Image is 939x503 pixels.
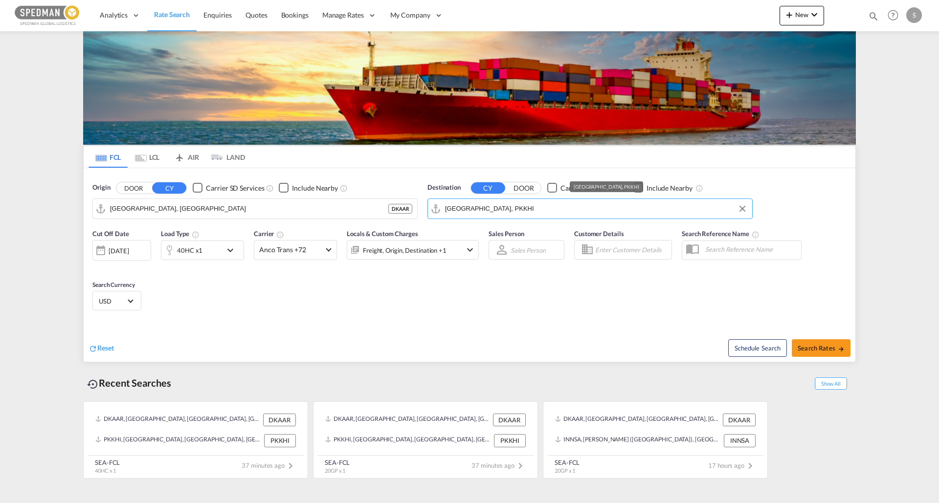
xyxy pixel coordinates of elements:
span: Enquiries [203,11,232,19]
md-icon: icon-magnify [868,11,879,22]
input: Enter Customer Details [595,242,669,257]
md-input-container: Karachi, PKKHI [428,199,752,219]
button: DOOR [116,182,151,194]
div: [DATE] [92,240,151,261]
div: DKAAR [723,414,756,426]
span: USD [99,297,126,306]
md-icon: icon-chevron-down [224,244,241,256]
div: icon-refreshReset [89,343,114,354]
div: Origin DOOR CY Checkbox No InkUnchecked: Search for CY (Container Yard) services for all selected... [84,168,855,362]
button: CY [471,182,505,194]
md-icon: Unchecked: Ignores neighbouring ports when fetching rates.Checked : Includes neighbouring ports w... [695,184,703,192]
div: DKAAR, Aarhus, Denmark, Northern Europe, Europe [555,414,720,426]
img: LCL+%26+FCL+BACKGROUND.png [83,31,856,145]
div: INNSA, Jawaharlal Nehru (Nhava Sheva), India, Indian Subcontinent, Asia Pacific [555,434,721,447]
span: Manage Rates [322,10,364,20]
input: Search by Port [110,201,388,216]
button: Search Ratesicon-arrow-right [792,339,850,357]
div: Help [885,7,906,24]
span: 20GP x 1 [555,467,575,474]
span: 40HC x 1 [95,467,116,474]
md-icon: icon-chevron-right [744,460,756,472]
img: c12ca350ff1b11efb6b291369744d907.png [15,4,81,26]
span: Show All [815,377,847,390]
md-icon: icon-chevron-down [464,244,476,256]
md-checkbox: Checkbox No Ink [633,183,693,193]
div: PKKHI [494,434,526,447]
md-icon: icon-arrow-right [838,346,845,352]
md-icon: icon-chevron-down [808,9,820,21]
div: DKAAR [263,414,296,426]
recent-search-card: DKAAR, [GEOGRAPHIC_DATA], [GEOGRAPHIC_DATA], [GEOGRAPHIC_DATA], [GEOGRAPHIC_DATA] DKAARPKKHI, [GE... [313,401,538,479]
span: Load Type [161,230,200,238]
span: Anco Trans +72 [259,245,323,255]
md-icon: icon-airplane [174,152,185,159]
span: My Company [390,10,430,20]
div: PKKHI [264,434,296,447]
div: Carrier SD Services [206,183,264,193]
div: S [906,7,922,23]
md-icon: icon-refresh [89,344,97,353]
div: Include Nearby [647,183,693,193]
div: DKAAR [493,414,526,426]
span: Search Rates [798,344,845,352]
div: SEA-FCL [95,458,120,467]
div: SEA-FCL [325,458,350,467]
span: Search Currency [92,281,135,288]
span: Sales Person [489,230,524,238]
md-select: Sales Person [510,243,547,257]
div: 40HC x1icon-chevron-down [161,241,244,260]
span: Carrier [254,230,284,238]
div: INNSA [724,434,756,447]
span: Quotes [246,11,267,19]
md-pagination-wrapper: Use the left and right arrow keys to navigate between tabs [89,146,245,168]
md-icon: icon-backup-restore [87,378,99,390]
md-datepicker: Select [92,260,100,273]
div: Carrier SD Services [560,183,619,193]
div: PKKHI, Karachi, Pakistan, Indian Subcontinent, Asia Pacific [95,434,262,447]
button: Clear Input [735,201,750,216]
md-checkbox: Checkbox No Ink [279,183,338,193]
div: Recent Searches [83,372,175,394]
div: icon-magnify [868,11,879,25]
span: Origin [92,183,110,193]
recent-search-card: DKAAR, [GEOGRAPHIC_DATA], [GEOGRAPHIC_DATA], [GEOGRAPHIC_DATA], [GEOGRAPHIC_DATA] DKAARINNSA, [PE... [543,401,768,479]
md-tab-item: LCL [128,146,167,168]
span: New [783,11,820,19]
div: [DATE] [109,246,129,255]
span: Cut Off Date [92,230,129,238]
span: Help [885,7,901,23]
span: Locals & Custom Charges [347,230,418,238]
div: [GEOGRAPHIC_DATA], PKKHI [574,181,639,192]
span: Destination [427,183,461,193]
span: Analytics [100,10,128,20]
input: Search by Port [445,201,747,216]
md-icon: Unchecked: Ignores neighbouring ports when fetching rates.Checked : Includes neighbouring ports w... [340,184,348,192]
md-icon: The selected Trucker/Carrierwill be displayed in the rate results If the rates are from another f... [276,231,284,239]
div: 40HC x1 [177,243,202,257]
md-checkbox: Checkbox No Ink [547,183,619,193]
input: Search Reference Name [700,242,801,257]
span: 20GP x 1 [325,467,345,474]
recent-search-card: DKAAR, [GEOGRAPHIC_DATA], [GEOGRAPHIC_DATA], [GEOGRAPHIC_DATA], [GEOGRAPHIC_DATA] DKAARPKKHI, [GE... [83,401,308,479]
md-icon: icon-plus 400-fg [783,9,795,21]
span: Search Reference Name [682,230,760,238]
md-input-container: Aarhus, DKAAR [93,199,417,219]
div: DKAAR, Aarhus, Denmark, Northern Europe, Europe [325,414,491,426]
span: Rate Search [154,10,190,19]
button: CY [152,182,186,194]
md-tab-item: AIR [167,146,206,168]
md-icon: Your search will be saved by the below given name [752,231,760,239]
md-select: Select Currency: $ USDUnited States Dollar [98,294,136,308]
md-icon: icon-chevron-right [514,460,526,472]
span: Bookings [281,11,309,19]
span: 17 hours ago [708,461,756,469]
div: DKAAR, Aarhus, Denmark, Northern Europe, Europe [95,414,261,426]
md-tab-item: FCL [89,146,128,168]
button: Note: By default Schedule search will only considerorigin ports, destination ports and cut off da... [728,339,787,357]
span: 37 minutes ago [242,461,296,469]
div: Include Nearby [292,183,338,193]
span: Customer Details [574,230,624,238]
md-tab-item: LAND [206,146,245,168]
